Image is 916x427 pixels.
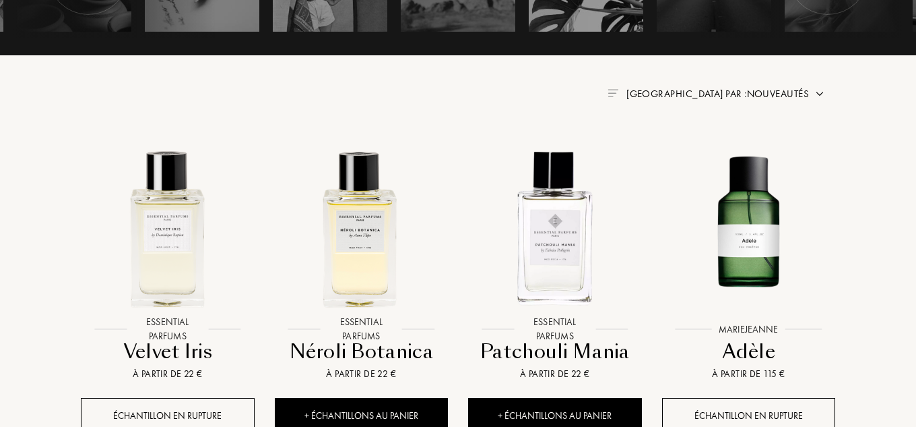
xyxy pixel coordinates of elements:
img: Patchouli Mania Essential Parfums [467,140,642,315]
div: Velvet Iris [86,339,249,365]
img: filter_by.png [608,89,618,97]
img: arrow.png [814,88,825,99]
img: Adèle MarieJeanne [661,140,836,315]
div: À partir de 115 € [667,367,830,381]
a: Adèle MarieJeanneMarieJeanneAdèleÀ partir de 115 € [662,125,836,398]
a: Patchouli Mania Essential ParfumsEssential ParfumsPatchouli ManiaÀ partir de 22 € [468,125,642,398]
a: Velvet Iris Essential ParfumsEssential ParfumsVelvet IrisÀ partir de 22 € [81,125,255,398]
div: Néroli Botanica [280,339,443,365]
div: À partir de 22 € [473,367,636,381]
div: À partir de 22 € [280,367,443,381]
span: [GEOGRAPHIC_DATA] par : Nouveautés [626,87,809,101]
div: À partir de 22 € [86,367,249,381]
a: Néroli Botanica Essential ParfumsEssential ParfumsNéroli BotanicaÀ partir de 22 € [275,125,449,398]
img: Velvet Iris Essential Parfums [80,140,255,315]
img: Néroli Botanica Essential Parfums [274,140,449,315]
div: Adèle [667,339,830,365]
div: Patchouli Mania [473,339,636,365]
